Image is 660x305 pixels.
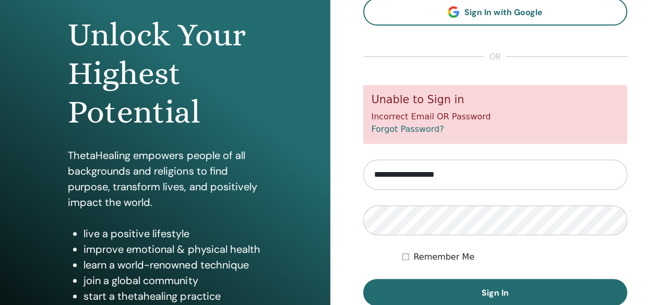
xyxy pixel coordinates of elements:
li: live a positive lifestyle [83,226,262,241]
a: Forgot Password? [371,124,444,134]
h1: Unlock Your Highest Potential [68,16,262,132]
li: join a global community [83,273,262,288]
h5: Unable to Sign in [371,93,619,106]
span: Sign In [482,287,509,298]
span: Sign In with Google [464,7,542,18]
span: or [484,51,506,63]
p: ThetaHealing empowers people of all backgrounds and religions to find purpose, transform lives, a... [68,148,262,210]
li: start a thetahealing practice [83,288,262,304]
li: learn a world-renowned technique [83,257,262,273]
div: Keep me authenticated indefinitely or until I manually logout [402,251,627,263]
div: Incorrect Email OR Password [363,85,628,144]
li: improve emotional & physical health [83,241,262,257]
label: Remember Me [413,251,474,263]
